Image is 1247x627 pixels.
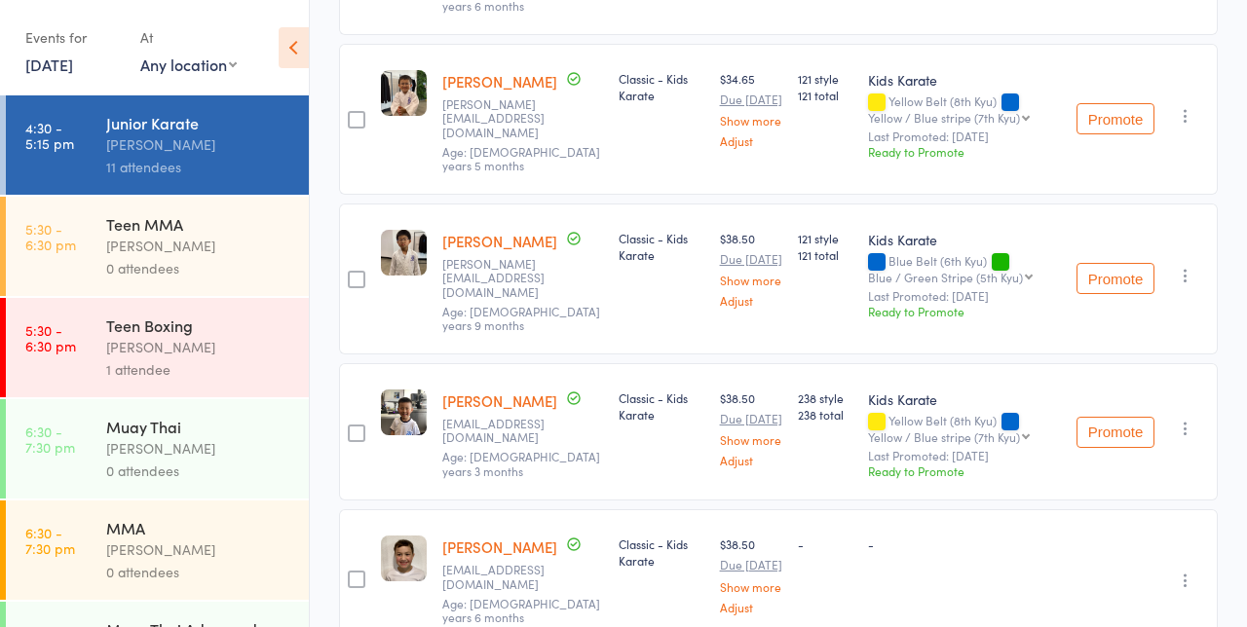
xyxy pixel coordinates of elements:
small: Due [DATE] [720,558,782,572]
small: Due [DATE] [720,252,782,266]
button: Promote [1077,103,1154,134]
a: [DATE] [25,54,73,75]
a: Show more [720,580,782,593]
div: Yellow / Blue stripe (7th Kyu) [868,111,1020,124]
a: [PERSON_NAME] [442,390,557,411]
div: Kids Karate [868,230,1061,249]
div: - [868,535,1061,552]
div: $34.65 [720,70,782,147]
div: MMA [106,517,292,538]
a: [PERSON_NAME] [442,71,557,92]
time: 5:30 - 6:30 pm [25,221,76,252]
a: [PERSON_NAME] [442,231,557,251]
div: 0 attendees [106,257,292,279]
img: image1746084472.png [381,535,427,581]
div: [PERSON_NAME] [106,336,292,358]
small: Wyyinmel@gmail.com [442,417,603,445]
div: Yellow Belt (8th Kyu) [868,94,1061,124]
a: Show more [720,433,782,446]
div: Classic - Kids Karate [619,230,703,263]
small: Last Promoted: [DATE] [868,129,1061,143]
a: Adjust [720,294,782,307]
a: 5:30 -6:30 pmTeen MMA[PERSON_NAME]0 attendees [6,197,309,296]
div: Classic - Kids Karate [619,535,703,569]
a: 6:30 -7:30 pmMMA[PERSON_NAME]0 attendees [6,500,309,600]
div: Ready to Promote [868,462,1061,479]
span: 238 total [798,406,852,423]
div: Blue Belt (6th Kyu) [868,254,1061,283]
div: 0 attendees [106,460,292,482]
div: Classic - Kids Karate [619,389,703,423]
span: 121 style [798,230,852,246]
div: 11 attendees [106,156,292,178]
div: Kids Karate [868,70,1061,90]
small: Linda.n3026@gmail.com [442,97,603,139]
div: Teen MMA [106,213,292,235]
div: Muay Thai [106,416,292,437]
span: Age: [DEMOGRAPHIC_DATA] years 6 months [442,595,600,625]
a: Show more [720,114,782,127]
img: image1698733113.png [381,389,427,435]
time: 6:30 - 7:30 pm [25,424,75,455]
div: Events for [25,21,121,54]
small: Due [DATE] [720,92,782,106]
div: Kids Karate [868,389,1061,409]
small: N.guikher@hotmail.com [442,563,603,591]
div: Yellow Belt (8th Kyu) [868,414,1061,443]
a: [PERSON_NAME] [442,536,557,557]
img: image1743658504.png [381,70,427,116]
time: 5:30 - 6:30 pm [25,322,76,353]
div: Yellow / Blue stripe (7th Kyu) [868,430,1020,443]
time: 4:30 - 5:15 pm [25,120,74,151]
div: Any location [140,54,237,75]
a: 6:30 -7:30 pmMuay Thai[PERSON_NAME]0 attendees [6,399,309,498]
button: Promote [1077,263,1154,294]
div: [PERSON_NAME] [106,235,292,257]
div: Junior Karate [106,112,292,133]
a: Adjust [720,454,782,466]
div: Ready to Promote [868,143,1061,160]
span: Age: [DEMOGRAPHIC_DATA] years 3 months [442,448,600,478]
a: 5:30 -6:30 pmTeen Boxing[PERSON_NAME]1 attendee [6,298,309,397]
span: 238 style [798,389,852,406]
div: $38.50 [720,230,782,307]
div: Blue / Green Stripe (5th Kyu) [868,271,1023,283]
div: 0 attendees [106,561,292,583]
div: Ready to Promote [868,303,1061,319]
span: 121 total [798,246,852,263]
small: Due [DATE] [720,412,782,425]
div: [PERSON_NAME] [106,133,292,156]
div: [PERSON_NAME] [106,538,292,561]
div: [PERSON_NAME] [106,437,292,460]
small: Last Promoted: [DATE] [868,449,1061,462]
small: Last Promoted: [DATE] [868,289,1061,303]
a: Adjust [720,601,782,613]
img: image1743658537.png [381,230,427,276]
span: 121 total [798,87,852,103]
div: $38.50 [720,389,782,466]
span: 121 style [798,70,852,87]
span: Age: [DEMOGRAPHIC_DATA] years 5 months [442,143,600,173]
a: Adjust [720,134,782,147]
div: Classic - Kids Karate [619,70,703,103]
div: $38.50 [720,535,782,612]
span: Age: [DEMOGRAPHIC_DATA] years 9 months [442,303,600,333]
div: At [140,21,237,54]
div: 1 attendee [106,358,292,381]
div: - [798,535,852,552]
div: Teen Boxing [106,314,292,336]
a: Show more [720,274,782,286]
small: Linda.n3026@gmail.com [442,257,603,299]
time: 6:30 - 7:30 pm [25,525,75,556]
button: Promote [1077,417,1154,448]
a: 4:30 -5:15 pmJunior Karate[PERSON_NAME]11 attendees [6,95,309,195]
